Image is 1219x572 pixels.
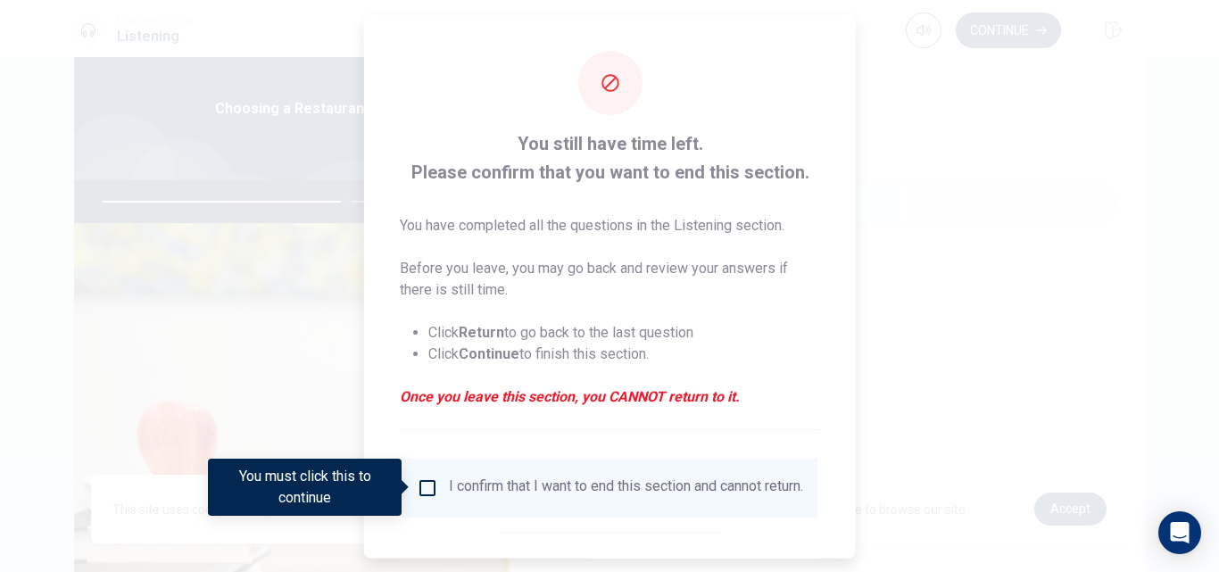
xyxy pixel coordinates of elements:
[459,344,519,361] strong: Continue
[449,477,803,498] div: I confirm that I want to end this section and cannot return.
[459,323,504,340] strong: Return
[400,257,820,300] p: Before you leave, you may go back and review your answers if there is still time.
[400,385,820,407] em: Once you leave this section, you CANNOT return to it.
[417,477,438,498] span: You must click this to continue
[428,321,820,343] li: Click to go back to the last question
[400,214,820,236] p: You have completed all the questions in the Listening section.
[208,459,402,516] div: You must click this to continue
[428,343,820,364] li: Click to finish this section.
[400,128,820,186] span: You still have time left. Please confirm that you want to end this section.
[1158,511,1201,554] div: Open Intercom Messenger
